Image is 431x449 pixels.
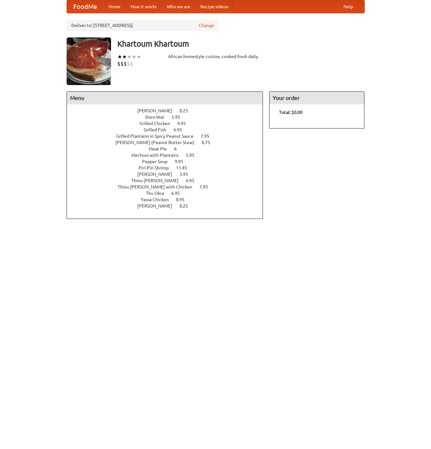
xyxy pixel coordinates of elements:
a: Who we are [162,0,195,13]
span: Doro Wat [145,115,171,120]
span: 5.95 [172,115,186,120]
a: Thiou [PERSON_NAME] 6.95 [131,178,206,183]
li: $ [127,60,130,67]
li: $ [117,60,121,67]
a: [PERSON_NAME] (Peanut Butter Stew) 8.75 [115,140,222,145]
span: [PERSON_NAME] [137,108,179,113]
a: Thu Okra 6.95 [146,191,192,196]
span: 8.25 [180,108,194,113]
a: Grilled Plantains in Spicy Peanut Sauce 7.95 [116,134,221,139]
a: Meat Pie 6 [149,146,188,151]
a: How it works [126,0,162,13]
div: African homestyle cuisine, cooked fresh daily. [168,53,263,60]
span: [PERSON_NAME] [137,172,179,177]
span: 8.95 [176,197,191,202]
a: Yassa Chicken 8.95 [141,197,196,202]
span: 6 [174,146,183,151]
li: $ [124,60,127,67]
span: Thiou [PERSON_NAME] [131,178,185,183]
span: 8.25 [180,203,194,208]
span: 8.75 [202,140,217,145]
span: Grilled Fish [144,127,173,132]
img: angular.jpg [67,37,111,85]
h3: Khartoum Khartoum [117,37,365,50]
span: 4.95 [177,121,192,126]
a: Recipe videos [195,0,233,13]
span: [PERSON_NAME] [137,203,179,208]
span: 6.95 [173,127,188,132]
span: 6.95 [186,178,201,183]
span: 6.95 [171,191,186,196]
li: ★ [136,53,141,60]
h4: Your order [270,92,364,104]
li: $ [121,60,124,67]
a: Pepper Soup 9.95 [142,159,195,164]
span: 9.95 [175,159,190,164]
span: 3.95 [180,172,194,177]
li: $ [130,60,133,67]
a: Grilled Chicken 4.95 [140,121,198,126]
span: Pepper Soup [142,159,174,164]
span: 5.95 [186,153,201,158]
b: Total: $0.00 [279,110,303,115]
a: Change [199,22,214,29]
li: ★ [122,53,127,60]
a: Doro Wat 5.95 [145,115,192,120]
span: Grilled Chicken [140,121,176,126]
span: [PERSON_NAME] (Peanut Butter Stew) [115,140,201,145]
span: Yassa Chicken [141,197,175,202]
span: 11.45 [176,165,193,170]
h4: Menu [67,92,263,104]
span: Thu Okra [146,191,170,196]
a: FoodMe [67,0,103,13]
span: Mechoui with Plantains [131,153,185,158]
li: ★ [117,53,122,60]
a: Thiou [PERSON_NAME] with Chicken 7.95 [118,184,220,189]
a: Grilled Fish 6.95 [144,127,194,132]
li: ★ [132,53,136,60]
span: Piri-Piri Shrimp [139,165,175,170]
a: Home [103,0,126,13]
li: ★ [127,53,132,60]
a: [PERSON_NAME] 8.25 [137,108,200,113]
span: Grilled Plantains in Spicy Peanut Sauce [116,134,200,139]
a: Help [338,0,358,13]
a: Piri-Piri Shrimp 11.45 [139,165,199,170]
span: 7.95 [201,134,216,139]
a: [PERSON_NAME] 8.25 [137,203,200,208]
span: 7.95 [199,184,214,189]
span: Meat Pie [149,146,173,151]
span: Thiou [PERSON_NAME] with Chicken [118,184,199,189]
div: Deliver to: [STREET_ADDRESS] [67,20,219,31]
a: Mechoui with Plantains 5.95 [131,153,206,158]
a: [PERSON_NAME] 3.95 [137,172,200,177]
